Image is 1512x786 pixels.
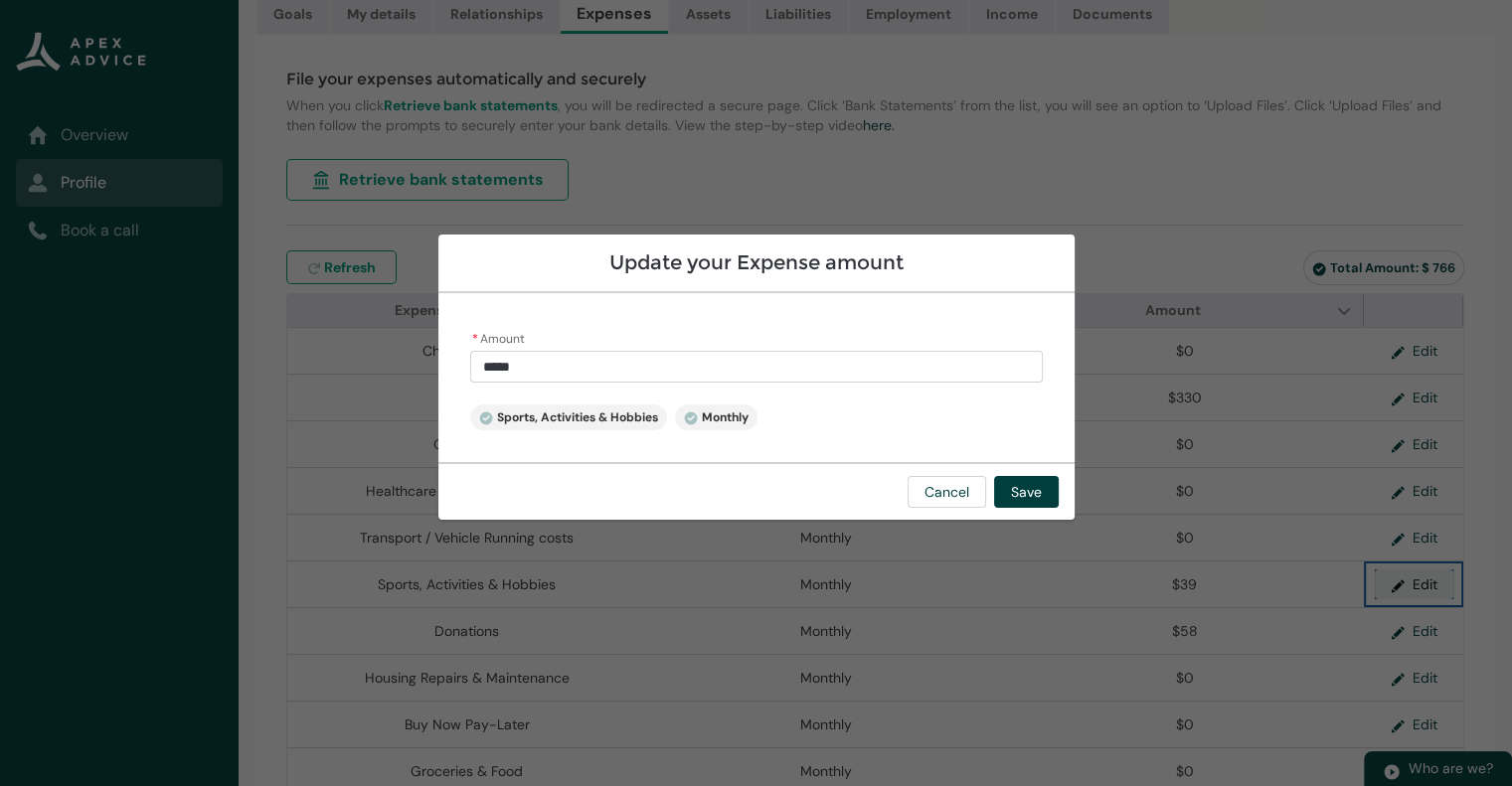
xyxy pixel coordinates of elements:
[684,409,749,425] span: Monthly
[479,409,658,425] span: Sports, Activities & Hobbies
[454,250,1059,275] h2: Update your Expense amount
[908,476,986,508] button: Cancel
[472,331,478,347] abbr: required
[470,325,533,349] label: Amount
[994,476,1059,508] button: Save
